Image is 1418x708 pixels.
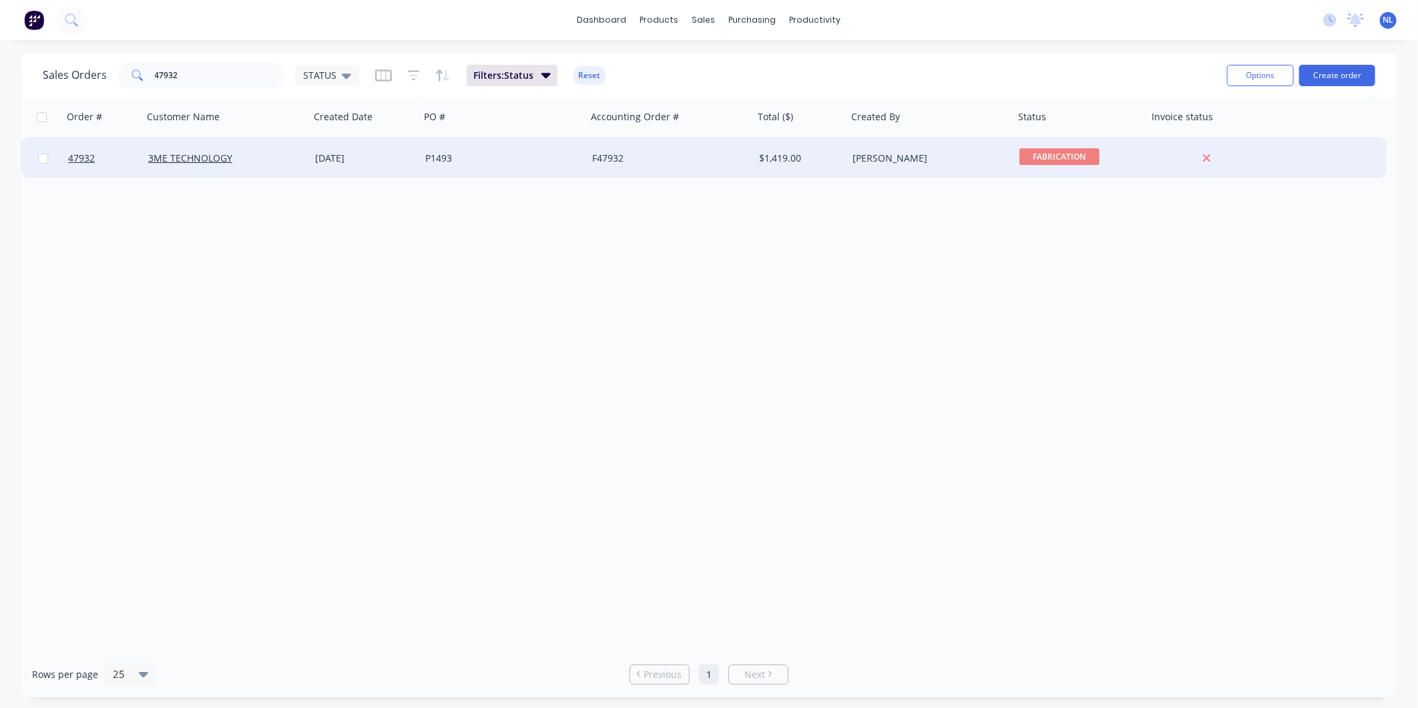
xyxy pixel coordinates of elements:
div: Created Date [314,110,373,124]
a: Page 1 is your current page [699,665,719,685]
div: [DATE] [315,152,415,165]
div: F47932 [592,152,740,165]
button: Reset [573,66,606,85]
div: products [634,10,686,30]
h1: Sales Orders [43,69,107,81]
div: sales [686,10,722,30]
div: Order # [67,110,102,124]
div: P1493 [425,152,573,165]
div: [PERSON_NAME] [853,152,1001,165]
a: 47932 [68,138,148,178]
span: NL [1383,14,1394,26]
div: Invoice status [1152,110,1213,124]
div: Total ($) [758,110,793,124]
span: 47932 [68,152,95,165]
button: Create order [1299,65,1375,86]
span: Next [744,668,765,681]
span: Rows per page [32,668,98,681]
div: Accounting Order # [591,110,679,124]
span: STATUS [303,68,336,82]
a: 3ME TECHNOLOGY [148,152,232,164]
button: Options [1227,65,1294,86]
span: Previous [644,668,682,681]
span: Filters: Status [473,69,533,82]
div: productivity [783,10,848,30]
ul: Pagination [624,665,794,685]
div: purchasing [722,10,783,30]
a: Previous page [630,668,689,681]
a: Next page [729,668,788,681]
div: Created By [851,110,900,124]
button: Filters:Status [467,65,557,86]
div: $1,419.00 [759,152,838,165]
div: Status [1018,110,1046,124]
span: FABRICATION [1019,148,1100,165]
img: Factory [24,10,44,30]
input: Search... [155,62,285,89]
div: PO # [424,110,445,124]
a: dashboard [571,10,634,30]
div: Customer Name [147,110,220,124]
